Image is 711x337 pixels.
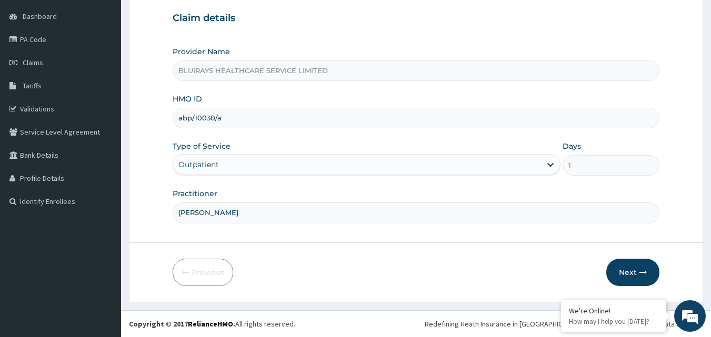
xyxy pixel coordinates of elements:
[61,101,145,208] span: We're online!
[5,225,201,262] textarea: Type your message and hit 'Enter'
[55,59,177,73] div: Chat with us now
[569,306,658,315] div: We're Online!
[23,12,57,21] span: Dashboard
[178,159,219,170] div: Outpatient
[173,188,217,199] label: Practitioner
[19,53,43,79] img: d_794563401_company_1708531726252_794563401
[173,259,233,286] button: Previous
[563,141,581,151] label: Days
[129,319,235,329] strong: Copyright © 2017 .
[606,259,659,286] button: Next
[173,108,660,128] input: Enter HMO ID
[188,319,233,329] a: RelianceHMO
[173,13,660,24] h3: Claim details
[173,202,660,223] input: Enter Name
[121,310,711,337] footer: All rights reserved.
[173,5,198,30] div: Minimize live chat window
[569,317,658,326] p: How may I help you today?
[23,81,42,90] span: Tariffs
[173,141,231,151] label: Type of Service
[173,94,202,104] label: HMO ID
[173,46,230,57] label: Provider Name
[425,319,703,329] div: Redefining Heath Insurance in [GEOGRAPHIC_DATA] using Telemedicine and Data Science!
[23,58,43,67] span: Claims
